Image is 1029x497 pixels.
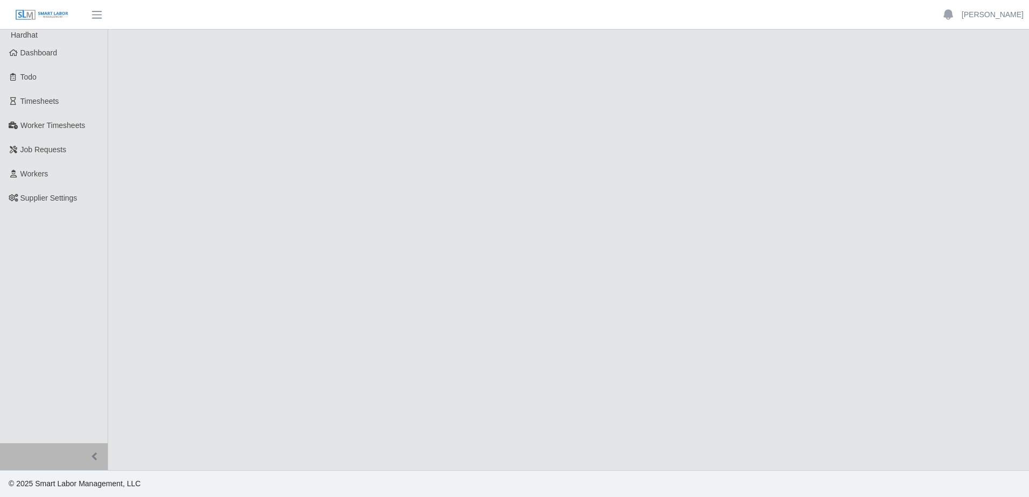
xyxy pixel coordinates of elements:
img: SLM Logo [15,9,69,21]
a: [PERSON_NAME] [962,9,1024,20]
span: Supplier Settings [20,194,77,202]
span: Workers [20,169,48,178]
span: Job Requests [20,145,67,154]
span: © 2025 Smart Labor Management, LLC [9,479,140,488]
span: Dashboard [20,48,58,57]
span: Worker Timesheets [20,121,85,130]
span: Hardhat [11,31,38,39]
span: Todo [20,73,37,81]
span: Timesheets [20,97,59,105]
